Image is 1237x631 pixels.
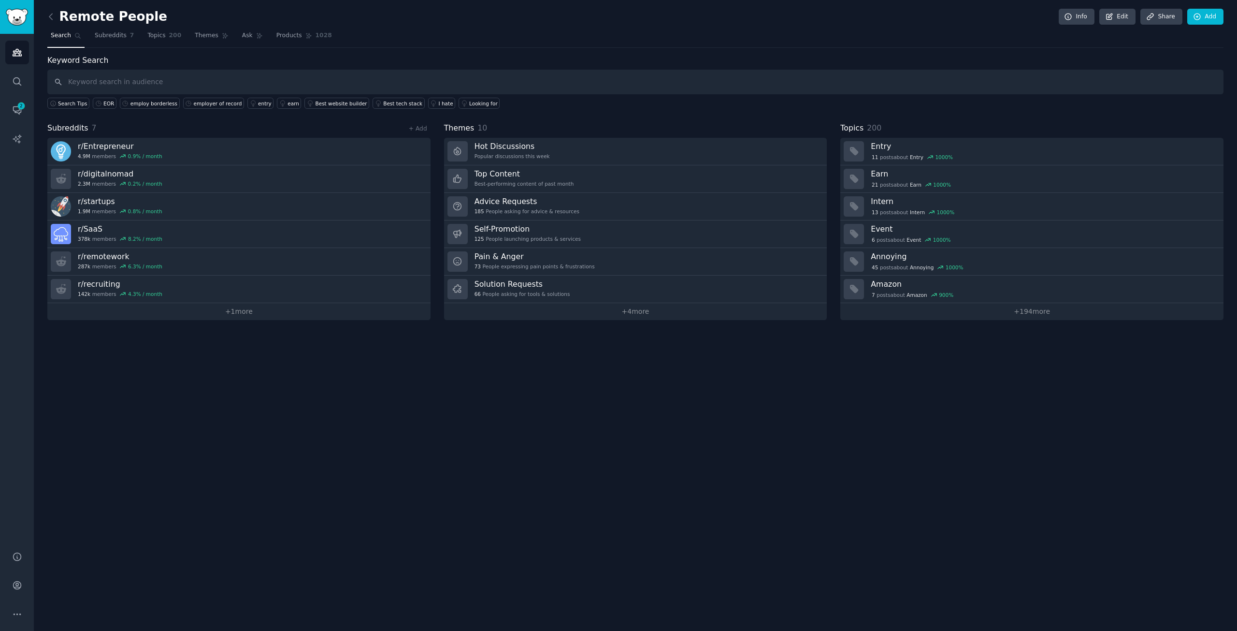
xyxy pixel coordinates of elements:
div: People asking for tools & solutions [475,291,570,297]
div: members [78,208,162,215]
h3: Entry [871,141,1217,151]
span: 7 [92,123,97,132]
a: Amazon7postsaboutAmazon900% [840,276,1223,303]
div: post s about [871,208,955,217]
div: 1000 % [946,264,964,271]
label: Keyword Search [47,56,108,65]
h3: Advice Requests [475,196,579,206]
div: People launching products & services [475,235,581,242]
a: Entry11postsaboutEntry1000% [840,138,1223,165]
div: 4.3 % / month [128,291,162,297]
span: 7 [872,292,875,298]
img: startups [51,196,71,217]
a: Add [1187,9,1223,25]
a: EOR [93,98,116,109]
a: Info [1059,9,1094,25]
a: Best tech stack [373,98,424,109]
h3: r/ SaaS [78,224,162,234]
a: + Add [409,125,427,132]
h3: Pain & Anger [475,251,595,262]
span: Event [906,236,921,243]
div: members [78,291,162,297]
h3: Self-Promotion [475,224,581,234]
span: 45 [872,264,878,271]
h2: Remote People [47,9,167,25]
a: Ask [239,28,266,48]
span: 142k [78,291,90,297]
div: 900 % [939,292,953,298]
a: Themes [191,28,232,48]
div: members [78,153,162,160]
div: Best-performing content of past month [475,180,574,187]
a: Advice Requests185People asking for advice & resources [444,193,827,220]
div: 1000 % [935,154,953,161]
span: 287k [78,263,90,270]
div: 8.2 % / month [128,235,162,242]
a: +1more [47,303,431,320]
h3: r/ remotework [78,251,162,262]
div: 0.9 % / month [128,153,162,160]
a: r/remotework287kmembers6.3% / month [47,248,431,276]
a: Top ContentBest-performing content of past month [444,165,827,193]
span: Themes [195,31,218,40]
div: EOR [103,100,114,107]
div: I hate [439,100,453,107]
div: post s about [871,235,951,244]
span: 185 [475,208,484,215]
a: Earn21postsaboutEarn1000% [840,165,1223,193]
a: +4more [444,303,827,320]
div: members [78,263,162,270]
div: post s about [871,263,964,272]
div: post s about [871,153,954,161]
img: SaaS [51,224,71,244]
a: Subreddits7 [91,28,137,48]
span: Subreddits [47,122,88,134]
h3: Earn [871,169,1217,179]
div: Best tech stack [383,100,422,107]
a: 2 [5,98,29,122]
div: 1000 % [933,236,951,243]
a: Search [47,28,85,48]
div: Popular discussions this week [475,153,550,160]
a: +194more [840,303,1223,320]
div: Looking for [469,100,498,107]
span: 7 [130,31,134,40]
span: 378k [78,235,90,242]
div: employ borderless [130,100,177,107]
span: Products [276,31,302,40]
h3: Intern [871,196,1217,206]
a: Share [1140,9,1182,25]
a: employ borderless [120,98,180,109]
a: Topics200 [144,28,185,48]
div: post s about [871,291,954,299]
span: Entry [910,154,923,161]
h3: r/ recruiting [78,279,162,289]
a: Event6postsaboutEvent1000% [840,220,1223,248]
span: 2 [17,103,26,109]
a: entry [247,98,273,109]
span: Search [51,31,71,40]
span: 200 [867,123,881,132]
span: 13 [872,209,878,216]
span: Themes [444,122,475,134]
div: 0.2 % / month [128,180,162,187]
div: 0.8 % / month [128,208,162,215]
span: Amazon [906,292,927,298]
a: r/startups1.9Mmembers0.8% / month [47,193,431,220]
a: Products1028 [273,28,335,48]
span: 66 [475,291,481,297]
img: Entrepreneur [51,141,71,161]
span: Annoying [910,264,934,271]
span: 200 [169,31,182,40]
span: Intern [910,209,925,216]
h3: r/ digitalnomad [78,169,162,179]
div: 6.3 % / month [128,263,162,270]
h3: Solution Requests [475,279,570,289]
span: 73 [475,263,481,270]
a: Looking for [459,98,500,109]
span: Ask [242,31,253,40]
a: earn [277,98,301,109]
h3: Annoying [871,251,1217,262]
h3: Amazon [871,279,1217,289]
span: Search Tips [58,100,87,107]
